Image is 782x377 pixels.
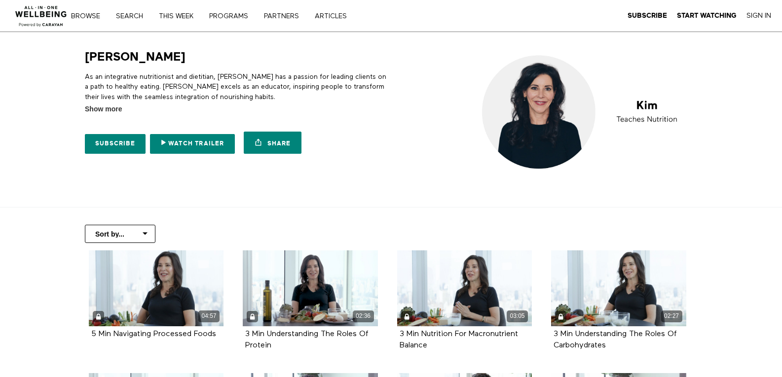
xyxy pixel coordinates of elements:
[311,13,357,20] a: ARTICLES
[85,104,122,114] span: Show more
[353,310,374,322] div: 02:36
[554,330,677,349] strong: 3 Min Understanding The Roles Of Carbohydrates
[89,250,224,326] a: 5 Min Navigating Processed Foods 04:57
[628,12,667,19] strong: Subscribe
[91,330,216,338] a: 5 Min Navigating Processed Foods
[245,330,369,349] strong: 3 Min Understanding The Roles Of Protein
[400,330,518,349] strong: 3 Min Nutrition For Macronutrient Balance
[400,330,518,349] a: 3 Min Nutrition For Macronutrient Balance
[68,13,111,20] a: Browse
[677,12,737,19] strong: Start Watching
[150,134,235,154] a: Watch Trailer
[112,13,153,20] a: Search
[554,330,677,349] a: 3 Min Understanding The Roles Of Carbohydrates
[245,330,369,349] a: 3 Min Understanding The Roles Of Protein
[261,13,309,20] a: PARTNERS
[243,250,378,326] a: 3 Min Understanding The Roles Of Protein 02:36
[677,11,737,20] a: Start Watching
[155,13,204,20] a: THIS WEEK
[661,310,682,322] div: 02:27
[474,49,697,175] img: Kim
[551,250,686,326] a: 3 Min Understanding The Roles Of Carbohydrates 02:27
[628,11,667,20] a: Subscribe
[198,310,220,322] div: 04:57
[85,134,146,154] a: Subscribe
[244,132,301,154] a: Share
[397,250,532,326] a: 3 Min Nutrition For Macronutrient Balance 03:05
[206,13,259,20] a: PROGRAMS
[746,11,771,20] a: Sign In
[78,11,367,21] nav: Primary
[85,49,186,65] h1: [PERSON_NAME]
[507,310,528,322] div: 03:05
[85,72,387,102] p: As an integrative nutritionist and dietitian, [PERSON_NAME] has a passion for leading clients on ...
